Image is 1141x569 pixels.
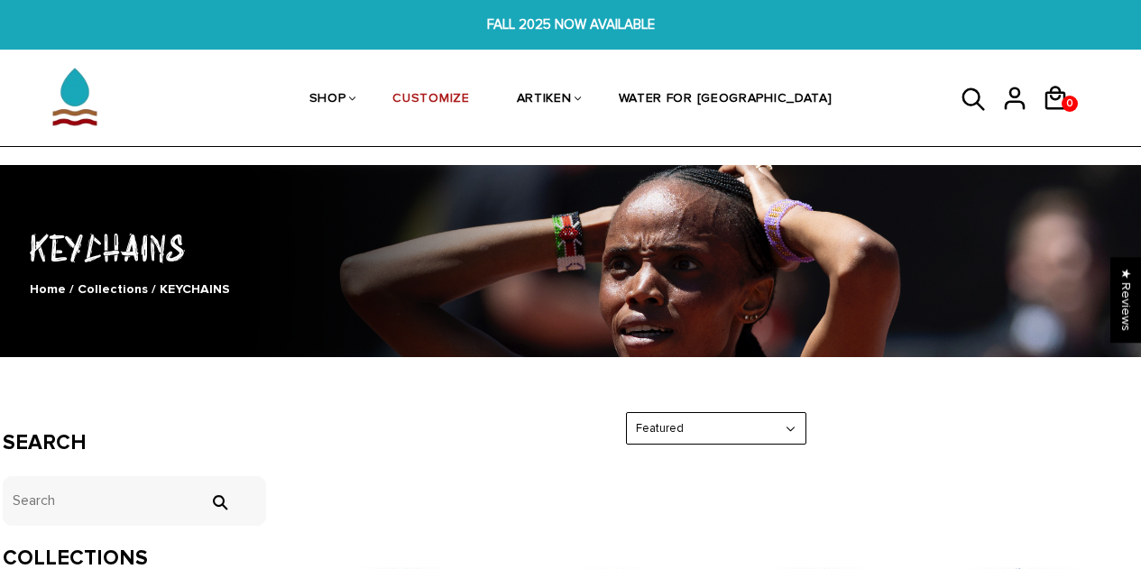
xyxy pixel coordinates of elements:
a: SHOP [309,52,346,148]
h1: KEYCHAINS [3,223,1139,271]
span: / [69,281,74,297]
a: 0 [1042,117,1082,120]
input: Search [201,494,237,510]
input: Search [3,476,267,526]
a: WATER FOR [GEOGRAPHIC_DATA] [619,52,833,148]
a: CUSTOMIZE [392,52,469,148]
span: FALL 2025 NOW AVAILABLE [354,14,788,35]
a: Collections [78,281,148,297]
a: ARTIKEN [517,52,572,148]
span: 0 [1063,91,1077,116]
div: Click to open Judge.me floating reviews tab [1110,257,1141,343]
a: Home [30,281,66,297]
span: KEYCHAINS [160,281,230,297]
h3: Search [3,430,267,456]
span: / [152,281,156,297]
